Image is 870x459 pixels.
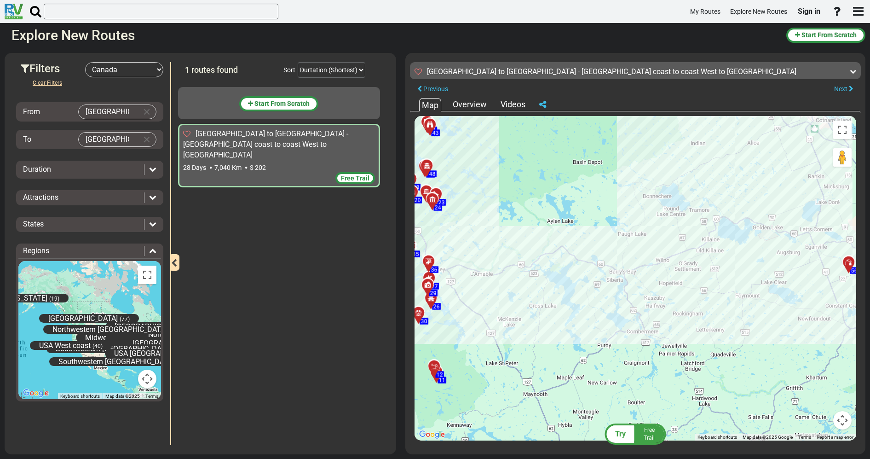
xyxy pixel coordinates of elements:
[413,251,419,257] span: 35
[138,370,156,388] button: Map camera controls
[415,197,421,203] span: 20
[335,172,375,184] div: Free Trail
[49,296,59,302] span: (19)
[833,121,852,139] button: Toggle fullscreen view
[432,130,439,136] span: 43
[417,429,447,441] img: Google
[23,107,40,116] span: From
[602,423,668,445] button: Try FreeTrail
[615,430,626,438] span: Try
[644,427,655,441] span: Free Trail
[432,283,438,290] span: 27
[437,372,443,378] span: 12
[23,135,31,144] span: To
[429,171,436,177] span: 48
[18,164,161,175] div: Duration
[18,246,161,256] div: Regions
[254,100,310,107] span: Start From Scratch
[183,129,348,159] span: [GEOGRAPHIC_DATA] to [GEOGRAPHIC_DATA] - [GEOGRAPHIC_DATA] coast to coast West to [GEOGRAPHIC_DATA]
[21,387,51,399] img: Google
[341,174,369,182] span: Free Trail
[690,8,720,15] span: My Routes
[105,394,140,399] span: Map data ©2025
[433,303,440,310] span: 26
[183,164,206,171] span: 28 Days
[786,28,865,43] button: Start From Scratch
[120,316,130,322] span: (77)
[52,325,167,334] span: Northwestern [GEOGRAPHIC_DATA]
[21,63,85,75] h3: Filters
[178,124,380,187] div: [GEOGRAPHIC_DATA] to [GEOGRAPHIC_DATA] - [GEOGRAPHIC_DATA] coast to coast West to [GEOGRAPHIC_DAT...
[185,65,190,75] span: 1
[833,411,852,430] button: Map camera controls
[239,96,318,111] button: Start From Scratch
[60,393,100,400] button: Keyboard shortcuts
[423,85,448,93] span: Previous
[79,105,138,119] input: Select
[413,184,420,191] span: 18
[438,199,445,206] span: 23
[801,31,857,39] span: Start From Scratch
[18,219,161,230] div: States
[10,294,47,302] span: [US_STATE]
[410,83,455,95] button: Previous
[730,8,787,15] span: Explore New Routes
[827,83,861,95] button: Next
[18,192,161,203] div: Attractions
[23,246,49,255] span: Regions
[214,164,242,171] span: 7,040 Km
[138,266,156,284] button: Toggle fullscreen view
[421,318,427,325] span: 30
[48,314,118,323] span: [GEOGRAPHIC_DATA]
[23,220,44,228] span: States
[743,435,793,440] span: Map data ©2025 Google
[23,165,51,174] span: Duration
[427,67,796,76] sapn: [GEOGRAPHIC_DATA] to [GEOGRAPHIC_DATA] - [GEOGRAPHIC_DATA] coast to coast West to [GEOGRAPHIC_DATA]
[794,2,824,21] a: Sign in
[851,267,858,274] span: 56
[39,341,91,350] span: USA West coast
[450,99,489,110] div: Overview
[439,377,445,383] span: 11
[417,429,447,441] a: Open this area in Google Maps (opens a new window)
[430,290,437,296] span: 29
[21,387,51,399] a: Open this area in Google Maps (opens a new window)
[419,98,441,111] div: Map
[431,267,438,273] span: 36
[697,434,737,441] button: Keyboard shortcuts
[686,3,725,21] a: My Routes
[250,164,266,171] span: $ 202
[5,4,23,19] img: RvPlanetLogo.png
[817,435,853,440] a: Report a map error
[58,357,174,366] span: Southwestern [GEOGRAPHIC_DATA]
[92,343,103,349] span: (40)
[191,65,238,75] span: routes found
[12,28,779,43] h2: Explore New Routes
[145,394,158,399] a: Terms (opens in new tab)
[834,85,847,93] span: Next
[435,204,441,211] span: 24
[140,105,154,119] button: Clear Input
[498,99,528,110] div: Videos
[833,148,852,167] button: Drag Pegman onto the map to open Street View
[798,435,811,440] a: Terms (opens in new tab)
[726,3,791,21] a: Explore New Routes
[140,133,154,146] button: Clear Input
[798,7,820,16] span: Sign in
[25,77,69,88] button: Clear Filters
[283,65,295,75] div: Sort
[114,349,199,358] span: USA [GEOGRAPHIC_DATA]
[79,133,138,146] input: Select
[23,193,58,202] span: Attractions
